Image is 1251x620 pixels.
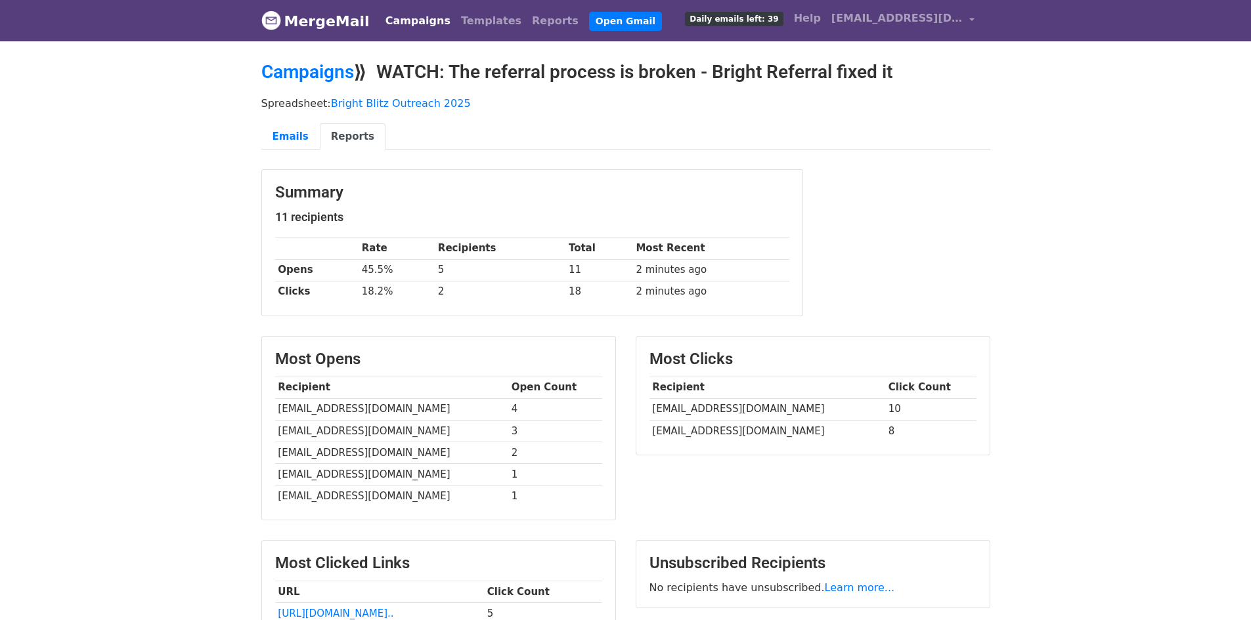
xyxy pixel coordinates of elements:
[685,12,783,26] span: Daily emails left: 39
[508,442,602,463] td: 2
[508,420,602,442] td: 3
[508,463,602,485] td: 1
[261,96,990,110] p: Spreadsheet:
[825,581,895,594] a: Learn more...
[435,281,565,302] td: 2
[649,377,885,398] th: Recipient
[484,581,602,602] th: Click Count
[275,463,508,485] td: [EMAIL_ADDRESS][DOMAIN_NAME]
[275,420,508,442] td: [EMAIL_ADDRESS][DOMAIN_NAME]
[261,7,370,35] a: MergeMail
[527,8,584,34] a: Reports
[275,486,508,507] td: [EMAIL_ADDRESS][DOMAIN_NAME]
[649,581,977,594] p: No recipients have unsubscribed.
[359,259,435,281] td: 45.5%
[275,377,508,398] th: Recipient
[508,377,602,398] th: Open Count
[275,442,508,463] td: [EMAIL_ADDRESS][DOMAIN_NAME]
[565,259,633,281] td: 11
[275,259,359,281] th: Opens
[789,5,826,31] a: Help
[380,8,456,34] a: Campaigns
[589,12,662,31] a: Open Gmail
[649,554,977,573] h3: Unsubscribed Recipients
[331,97,471,110] a: Bright Blitz Outreach 2025
[261,61,354,83] a: Campaigns
[275,350,602,369] h3: Most Opens
[435,238,565,259] th: Recipients
[649,350,977,369] h3: Most Clicks
[633,259,789,281] td: 2 minutes ago
[565,281,633,302] td: 18
[508,398,602,420] td: 4
[826,5,980,36] a: [EMAIL_ADDRESS][DOMAIN_NAME]
[633,238,789,259] th: Most Recent
[456,8,527,34] a: Templates
[275,183,789,202] h3: Summary
[275,398,508,420] td: [EMAIL_ADDRESS][DOMAIN_NAME]
[885,398,977,420] td: 10
[275,554,602,573] h3: Most Clicked Links
[649,398,885,420] td: [EMAIL_ADDRESS][DOMAIN_NAME]
[359,238,435,259] th: Rate
[275,581,484,602] th: URL
[275,210,789,224] h5: 11 recipients
[359,281,435,302] td: 18.2%
[261,61,990,83] h2: ⟫ WATCH: The referral process is broken - Bright Referral fixed it
[320,123,385,150] a: Reports
[261,123,320,150] a: Emails
[278,608,393,619] a: [URL][DOMAIN_NAME]..
[435,259,565,281] td: 5
[649,420,885,442] td: [EMAIL_ADDRESS][DOMAIN_NAME]
[261,10,281,30] img: MergeMail logo
[565,238,633,259] th: Total
[680,5,788,31] a: Daily emails left: 39
[831,10,963,26] span: [EMAIL_ADDRESS][DOMAIN_NAME]
[885,420,977,442] td: 8
[275,281,359,302] th: Clicks
[885,377,977,398] th: Click Count
[633,281,789,302] td: 2 minutes ago
[508,486,602,507] td: 1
